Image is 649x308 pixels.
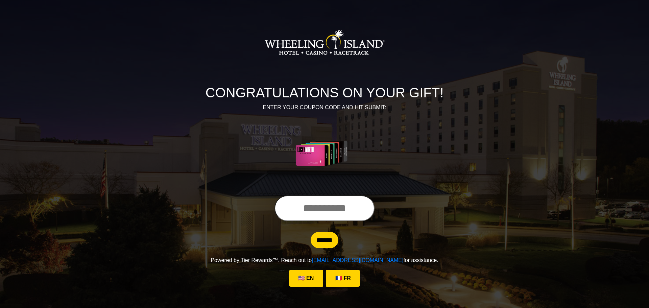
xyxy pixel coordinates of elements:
[264,9,385,76] img: Logo
[326,270,360,287] a: 🇫🇷 FR
[289,270,323,287] a: 🇺🇸 EN
[211,257,438,263] span: Powered by Tier Rewards™. Reach out to for assistance.
[312,257,403,263] a: [EMAIL_ADDRESS][DOMAIN_NAME]
[287,270,362,287] div: Language Selection
[137,103,512,112] p: ENTER YOUR COUPON CODE AND HIT SUBMIT:
[137,85,512,101] h1: CONGRATULATIONS ON YOUR GIFT!
[280,120,370,187] img: Center Image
